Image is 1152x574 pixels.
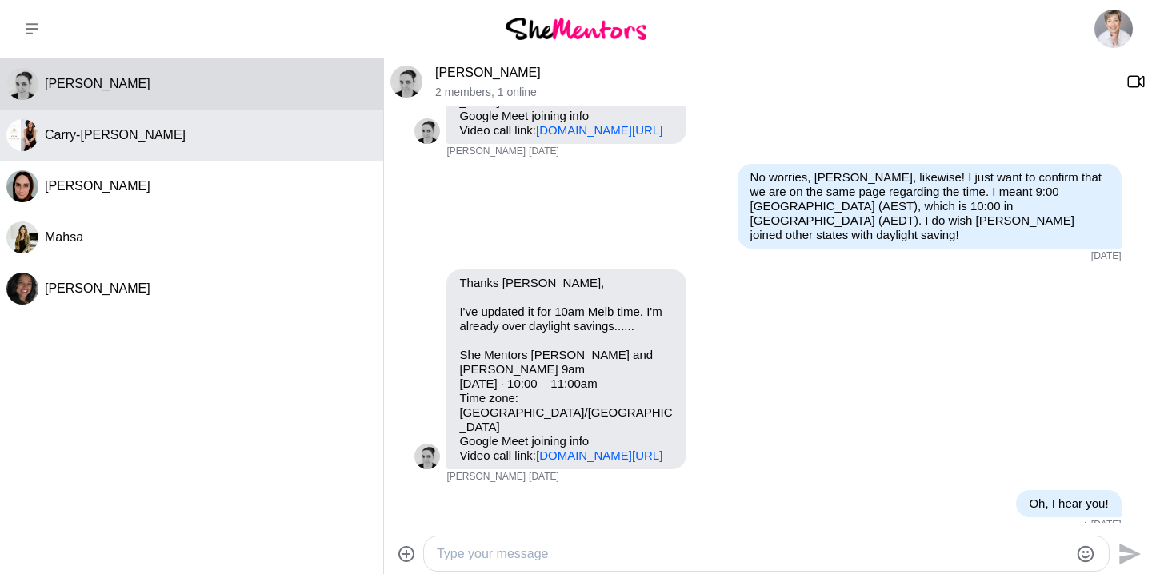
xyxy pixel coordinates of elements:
[6,273,38,305] img: D
[390,66,422,98] div: Erin
[446,145,526,158] span: [PERSON_NAME]
[435,86,1114,99] p: 2 members , 1 online
[6,221,38,253] div: Mahsa
[1091,250,1122,263] time: 2025-10-08T02:48:31.870Z
[459,276,674,290] p: Thanks [PERSON_NAME],
[414,444,440,469] div: Erin
[6,273,38,305] div: Dina Cooper
[459,348,674,463] p: She Mentors [PERSON_NAME] and [PERSON_NAME] 9am [DATE] · 10:00 – 11:00am Time zone: [GEOGRAPHIC_D...
[6,119,38,151] div: Carry-Louise Hansell
[1076,544,1095,564] button: Emoji picker
[6,221,38,253] img: M
[1094,10,1133,48] img: Anita Balogh
[1091,519,1122,532] time: 2025-10-08T02:59:50.074Z
[1110,536,1146,572] button: Send
[446,471,526,484] span: [PERSON_NAME]
[435,66,541,79] a: [PERSON_NAME]
[506,18,646,39] img: She Mentors Logo
[459,305,674,333] p: I've updated it for 10am Melb time. I'm already over daylight savings......
[45,128,186,142] span: Carry-[PERSON_NAME]
[414,118,440,144] img: E
[529,145,559,158] time: 2025-10-08T00:53:01.705Z
[6,170,38,202] img: N
[437,544,1069,564] textarea: Type your message
[6,170,38,202] div: Natalie Walsh
[45,281,150,295] span: [PERSON_NAME]
[45,179,150,193] span: [PERSON_NAME]
[1029,496,1108,511] p: Oh, I hear you!
[6,68,38,100] img: E
[750,170,1109,242] p: No worries, [PERSON_NAME], likewise! I just want to confirm that we are on the same page regardin...
[414,444,440,469] img: E
[45,230,83,244] span: Mahsa
[6,68,38,100] div: Erin
[45,77,150,90] span: [PERSON_NAME]
[390,66,422,98] img: E
[414,118,440,144] div: Erin
[529,471,559,484] time: 2025-10-08T02:55:25.686Z
[6,119,38,151] img: C
[536,123,662,137] a: [DOMAIN_NAME][URL]
[536,448,662,462] a: [DOMAIN_NAME][URL]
